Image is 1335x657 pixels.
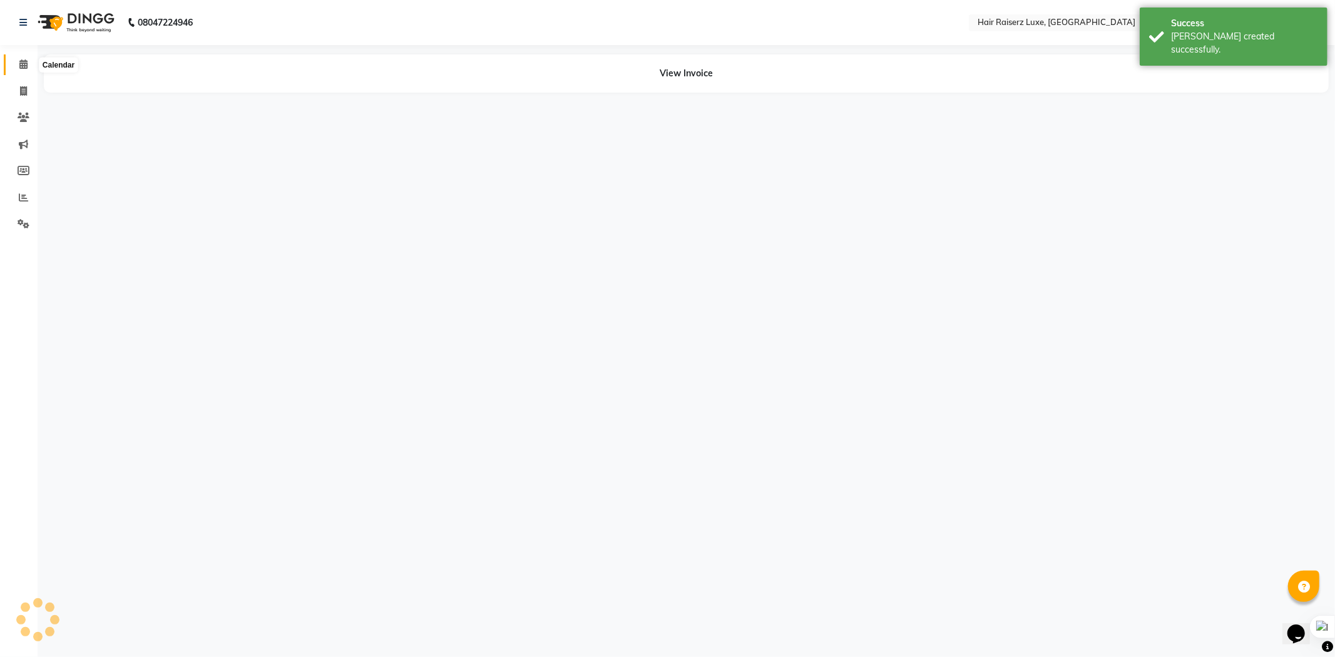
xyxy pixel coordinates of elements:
div: Bill created successfully. [1171,30,1318,56]
div: View Invoice [44,54,1329,93]
div: Calendar [39,58,78,73]
img: logo [32,5,118,40]
iframe: chat widget [1282,607,1322,644]
div: Success [1171,17,1318,30]
b: 08047224946 [138,5,193,40]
